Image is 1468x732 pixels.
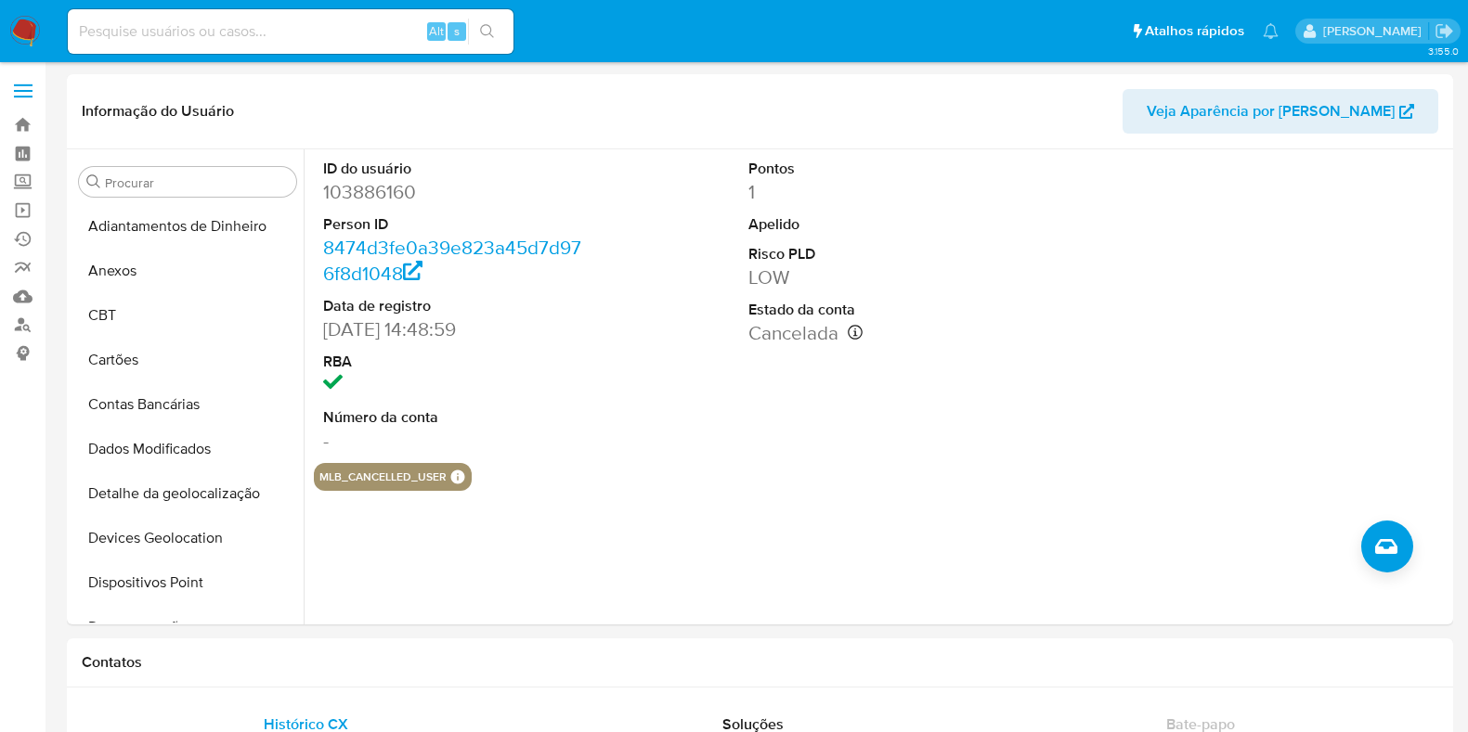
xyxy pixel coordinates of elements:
a: Notificações [1263,23,1279,39]
dd: Cancelada [748,320,1014,346]
button: search-icon [468,19,506,45]
dd: 1 [748,179,1014,205]
dt: ID do usuário [323,159,589,179]
dt: Data de registro [323,296,589,316]
dt: Risco PLD [748,244,1014,264]
button: Devices Geolocation [71,516,304,560]
span: s [454,22,460,40]
button: Veja Aparência por [PERSON_NAME] [1123,89,1438,134]
h1: Contatos [82,653,1438,672]
a: Sair [1435,21,1454,41]
h1: Informação do Usuário [82,102,234,121]
span: Atalhos rápidos [1145,21,1244,41]
dt: Pontos [748,159,1014,179]
button: Cartões [71,338,304,382]
p: magno.ferreira@mercadopago.com.br [1323,22,1428,40]
dd: 103886160 [323,179,589,205]
dd: - [323,428,589,454]
button: Detalhe da geolocalização [71,471,304,516]
button: Procurar [86,174,101,189]
dt: RBA [323,352,589,372]
button: Dados Modificados [71,427,304,471]
input: Pesquise usuários ou casos... [68,19,513,44]
dd: [DATE] 14:48:59 [323,316,589,342]
button: CBT [71,293,304,338]
span: Alt [429,22,444,40]
dt: Person ID [323,214,589,235]
dd: LOW [748,264,1014,290]
dt: Número da conta [323,407,589,428]
button: mlb_cancelled_user [319,473,447,481]
button: Contas Bancárias [71,382,304,427]
dt: Apelido [748,214,1014,235]
input: Procurar [105,174,289,191]
button: Documentação [71,605,304,649]
a: 8474d3fe0a39e823a45d7d976f8d1048 [323,234,581,287]
button: Anexos [71,249,304,293]
button: Dispositivos Point [71,560,304,605]
dt: Estado da conta [748,300,1014,320]
span: Veja Aparência por [PERSON_NAME] [1147,89,1395,134]
button: Adiantamentos de Dinheiro [71,204,304,249]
